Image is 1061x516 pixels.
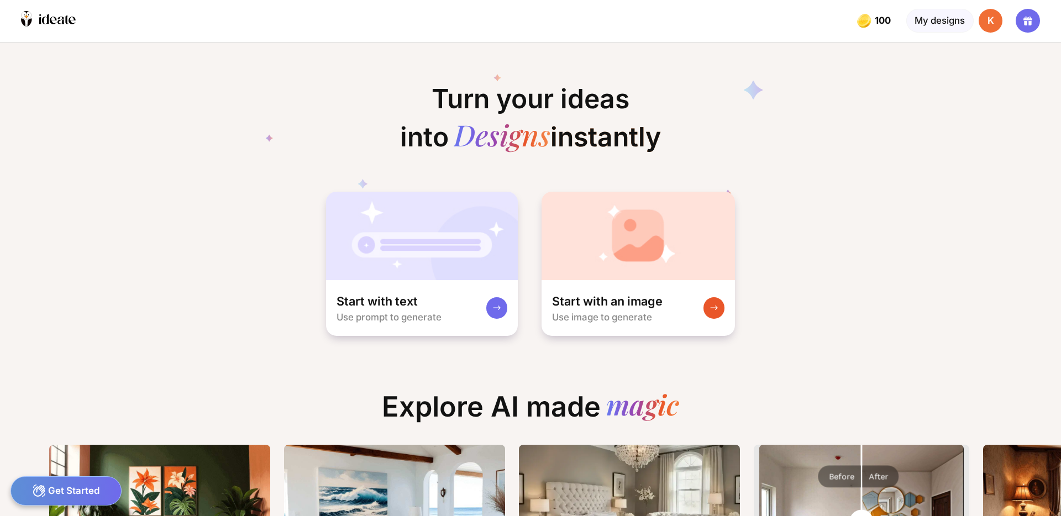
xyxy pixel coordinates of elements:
div: My designs [906,9,974,33]
img: startWithTextCardBg.jpg [326,192,518,280]
div: magic [606,390,679,423]
div: Explore AI made [371,390,690,434]
div: Use image to generate [552,312,652,323]
span: 100 [875,15,893,26]
div: Start with text [337,293,418,309]
div: K [979,9,1002,33]
img: startWithImageCardBg.jpg [542,192,736,280]
div: Start with an image [552,293,663,309]
div: Get Started [10,476,122,506]
div: Use prompt to generate [337,312,442,323]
